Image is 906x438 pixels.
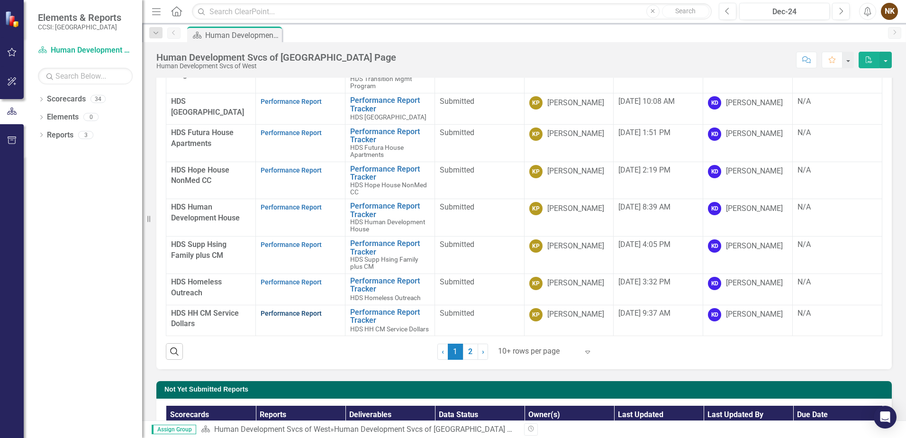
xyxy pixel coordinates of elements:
span: Submitted [440,309,474,318]
span: HDS Futura House Apartments [350,144,404,158]
div: N/A [797,202,877,213]
span: HDS Supp Hsing Family plus CM [171,240,226,260]
div: [DATE] 3:32 PM [618,277,698,288]
div: 0 [83,113,99,121]
span: Submitted [440,97,474,106]
div: N/A [797,239,877,250]
div: KP [529,308,543,321]
span: HDS [GEOGRAPHIC_DATA] [350,113,426,121]
span: ‹ [442,347,444,356]
span: Submitted [440,240,474,249]
small: CCSI: [GEOGRAPHIC_DATA] [38,23,121,31]
div: [PERSON_NAME] [547,203,604,214]
div: [DATE] 4:05 PM [618,239,698,250]
a: Performance Report Tracker [350,239,430,256]
div: [PERSON_NAME] [726,241,783,252]
div: N/A [797,308,877,319]
span: HDS Hope House NonMed CC [350,181,427,196]
span: 1 [448,344,463,360]
a: Performance Report Tracker [350,277,430,293]
a: Performance Report Tracker [350,308,430,325]
div: [DATE] 10:08 AM [618,96,698,107]
div: KD [708,202,721,215]
div: [PERSON_NAME] [547,166,604,177]
span: HDS Human Development House [350,218,425,233]
a: Performance Report [261,203,322,211]
td: Double-Click to Edit [435,93,524,125]
div: KD [708,96,721,109]
td: Double-Click to Edit [435,124,524,162]
span: HDS Futura House Apartments [171,128,234,148]
span: Elements & Reports [38,12,121,23]
input: Search ClearPoint... [192,3,712,20]
div: » [201,424,517,435]
div: KD [708,239,721,253]
a: Performance Report Tracker [350,128,430,144]
div: [PERSON_NAME] [547,278,604,289]
a: Performance Report Tracker [350,96,430,113]
div: [PERSON_NAME] [726,128,783,139]
span: HDS Human Development House [171,202,240,222]
div: 34 [91,95,106,103]
div: Human Development Svcs of [GEOGRAPHIC_DATA] Page [205,29,280,41]
div: [PERSON_NAME] [547,98,604,109]
a: Human Development Svcs of West [214,425,330,434]
div: KP [529,239,543,253]
button: Search [662,5,709,18]
div: Open Intercom Messenger [874,406,897,429]
td: Double-Click to Edit [435,237,524,274]
div: Human Development Svcs of West [156,63,396,70]
div: Human Development Svcs of [GEOGRAPHIC_DATA] Page [334,425,524,434]
div: KP [529,277,543,290]
span: HDS Homeless Outreach [171,277,222,297]
td: Double-Click to Edit Right Click for Context Menu [345,305,435,336]
div: [DATE] 2:19 PM [618,165,698,176]
div: [PERSON_NAME] [726,278,783,289]
td: Double-Click to Edit Right Click for Context Menu [345,124,435,162]
a: Human Development Svcs of West [38,45,133,56]
div: KP [529,128,543,141]
button: NK [881,3,898,20]
span: › [482,347,484,356]
div: 3 [78,131,93,139]
td: Double-Click to Edit [435,274,524,305]
img: ClearPoint Strategy [5,11,21,27]
div: Dec-24 [743,6,826,18]
div: N/A [797,165,877,176]
div: KD [708,277,721,290]
div: [PERSON_NAME] [726,203,783,214]
span: HDS HH CM Service Dollars [171,309,239,328]
td: Double-Click to Edit [435,162,524,199]
div: [PERSON_NAME] [547,309,604,320]
span: Submitted [440,202,474,211]
div: KD [708,128,721,141]
a: Performance Report [261,241,322,248]
td: Double-Click to Edit Right Click for Context Menu [345,237,435,274]
a: Reports [47,130,73,141]
td: Double-Click to Edit [435,199,524,237]
div: KP [529,96,543,109]
div: N/A [797,128,877,138]
span: Assign Group [152,425,196,434]
div: Human Development Svcs of [GEOGRAPHIC_DATA] Page [156,52,396,63]
span: HDS Supp Hsing Family plus CM [350,255,418,270]
a: Performance Report Tracker [350,202,430,219]
span: HDS HH CM Service Dollars [350,325,429,333]
td: Double-Click to Edit [435,305,524,336]
div: N/A [797,277,877,288]
div: [PERSON_NAME] [547,241,604,252]
td: Double-Click to Edit Right Click for Context Menu [345,199,435,237]
a: Performance Report [261,129,322,137]
input: Search Below... [38,68,133,84]
span: Search [675,7,696,15]
div: N/A [797,96,877,107]
div: KD [708,165,721,178]
h3: Not Yet Submitted Reports [164,386,887,393]
div: [PERSON_NAME] [726,309,783,320]
td: Double-Click to Edit Right Click for Context Menu [345,162,435,199]
span: Submitted [440,128,474,137]
a: Elements [47,112,79,123]
a: 2 [463,344,478,360]
span: HDS Transition Mgmt Program [350,75,412,90]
